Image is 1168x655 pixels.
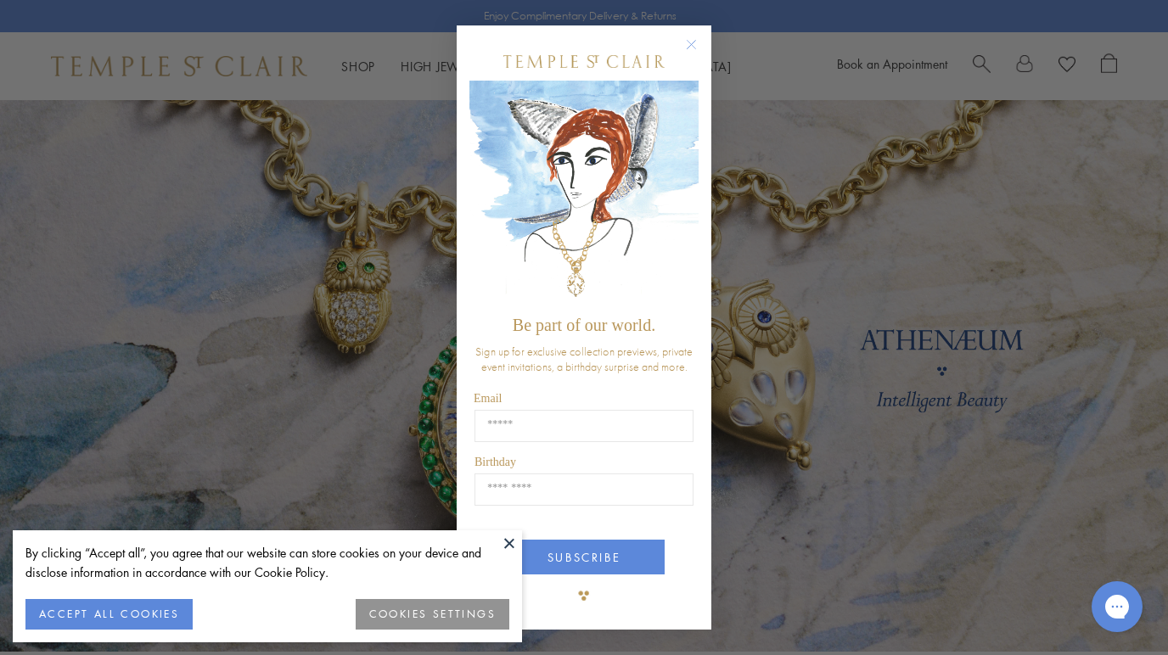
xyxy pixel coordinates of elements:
[1083,575,1151,638] iframe: Gorgias live chat messenger
[474,410,693,442] input: Email
[513,316,655,334] span: Be part of our world.
[503,55,665,68] img: Temple St. Clair
[474,456,516,468] span: Birthday
[356,599,509,630] button: COOKIES SETTINGS
[469,81,699,307] img: c4a9eb12-d91a-4d4a-8ee0-386386f4f338.jpeg
[689,42,710,64] button: Close dialog
[503,540,665,574] button: SUBSCRIBE
[567,579,601,613] img: TSC
[475,344,693,374] span: Sign up for exclusive collection previews, private event invitations, a birthday surprise and more.
[474,392,502,405] span: Email
[25,543,509,582] div: By clicking “Accept all”, you agree that our website can store cookies on your device and disclos...
[25,599,193,630] button: ACCEPT ALL COOKIES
